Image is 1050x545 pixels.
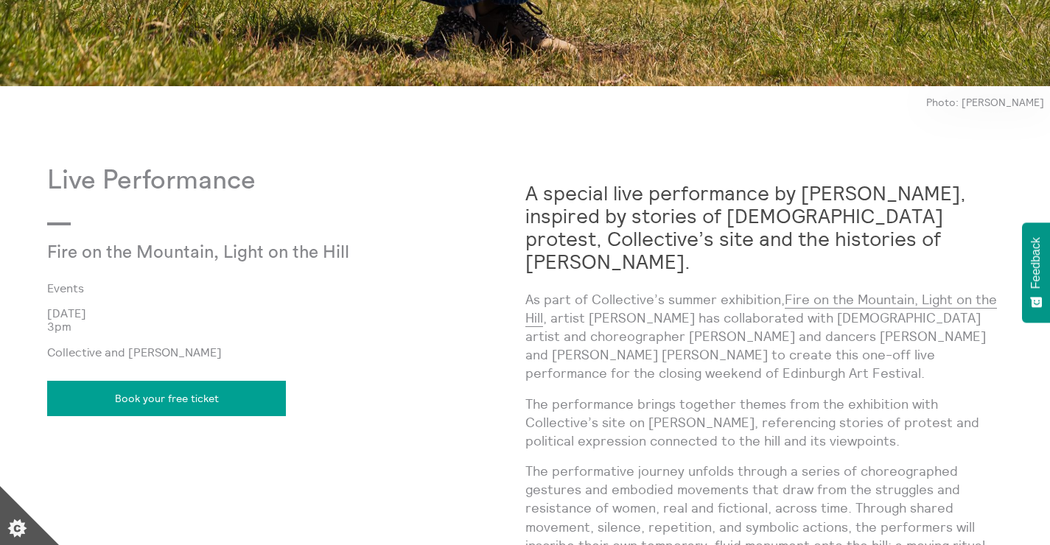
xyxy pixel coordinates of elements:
[47,243,365,264] p: Fire on the Mountain, Light on the Hill
[1029,237,1043,289] span: Feedback
[47,345,525,359] p: Collective and [PERSON_NAME]
[1022,222,1050,323] button: Feedback - Show survey
[525,180,966,274] strong: A special live performance by [PERSON_NAME], inspired by stories of [DEMOGRAPHIC_DATA] protest, C...
[525,291,997,327] a: Fire on the Mountain, Light on the Hill
[47,166,525,196] p: Live Performance
[525,395,1004,451] p: The performance brings together themes from the exhibition with Collective’s site on [PERSON_NAME...
[525,290,1004,383] p: As part of Collective’s summer exhibition, , artist [PERSON_NAME] has collaborated with [DEMOGRAP...
[47,281,502,295] a: Events
[47,320,525,333] p: 3pm
[47,306,525,320] p: [DATE]
[47,381,286,416] a: Book your free ticket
